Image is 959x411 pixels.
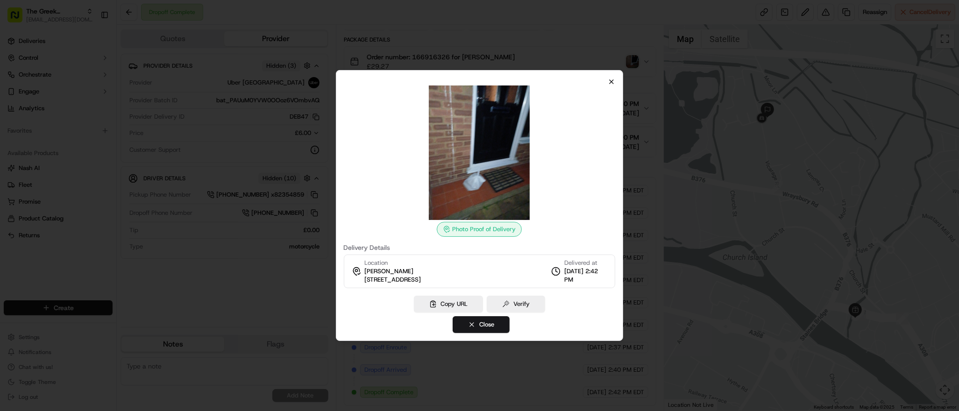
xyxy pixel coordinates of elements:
[24,60,168,70] input: Got a question? Start typing here...
[9,136,17,144] div: 📗
[412,85,547,220] img: photo_proof_of_delivery image
[6,132,75,149] a: 📗Knowledge Base
[19,135,71,145] span: Knowledge Base
[75,132,154,149] a: 💻API Documentation
[159,92,170,103] button: Start new chat
[564,267,607,284] span: [DATE] 2:42 PM
[414,296,483,312] button: Copy URL
[365,259,388,267] span: Location
[9,37,170,52] p: Welcome 👋
[453,316,510,333] button: Close
[344,244,616,251] label: Delivery Details
[564,259,607,267] span: Delivered at
[93,158,113,165] span: Pylon
[365,267,414,276] span: [PERSON_NAME]
[66,158,113,165] a: Powered byPylon
[88,135,150,145] span: API Documentation
[365,276,421,284] span: [STREET_ADDRESS]
[9,89,26,106] img: 1736555255976-a54dd68f-1ca7-489b-9aae-adbdc363a1c4
[437,222,522,237] div: Photo Proof of Delivery
[32,99,118,106] div: We're available if you need us!
[79,136,86,144] div: 💻
[9,9,28,28] img: Nash
[32,89,153,99] div: Start new chat
[487,296,545,312] button: Verify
